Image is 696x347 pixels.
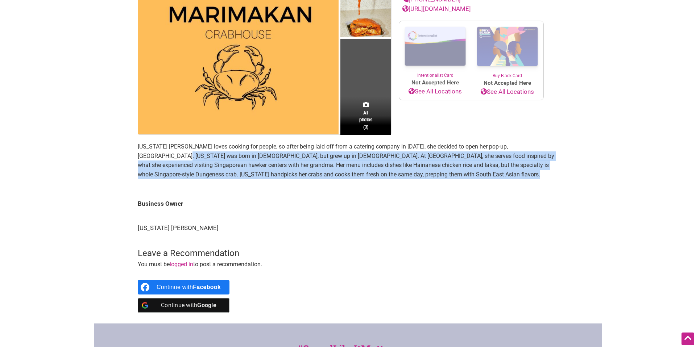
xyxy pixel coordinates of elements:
a: Continue with <b>Facebook</b> [138,280,229,294]
h3: Leave a Recommendation [138,247,558,260]
a: See All Locations [399,87,471,96]
td: Business Owner [138,192,558,216]
b: Google [197,302,216,309]
a: See All Locations [471,87,543,97]
div: Continue with [157,280,221,294]
a: Continue with <b>Google</b> [138,298,229,313]
div: Scroll Back to Top [681,333,694,345]
span: Not Accepted Here [471,79,543,87]
img: Intentionalist Card [399,21,471,72]
span: Not Accepted Here [399,79,471,87]
img: Buy Black Card [471,21,543,72]
a: Intentionalist Card [399,21,471,79]
b: Facebook [193,284,221,290]
a: Buy Black Card [471,21,543,79]
p: You must be to post a recommendation. [138,260,558,269]
a: [URL][DOMAIN_NAME] [402,5,471,12]
td: [US_STATE] [PERSON_NAME] [138,216,558,240]
div: Continue with [157,298,221,313]
p: [US_STATE] [PERSON_NAME] loves cooking for people, so after being laid off from a catering compan... [138,142,558,179]
a: logged in [170,261,193,268]
span: All photos (3) [359,109,372,130]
